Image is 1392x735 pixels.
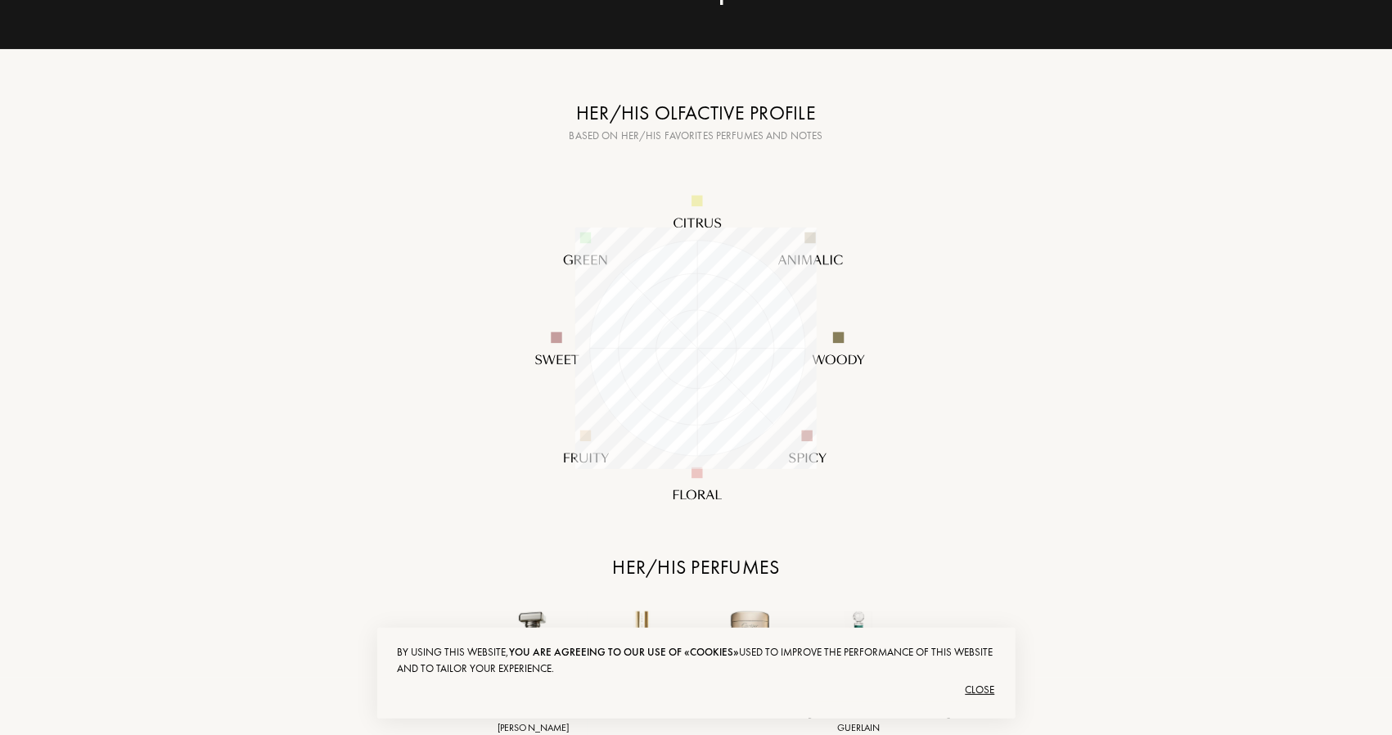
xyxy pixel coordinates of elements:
div: Based on her/his favorites perfumes and notes [492,128,901,144]
div: Her/his perfumes [492,552,901,582]
img: LXMCHW6RNL.jpg [499,611,567,679]
div: Guerlain [808,720,910,735]
img: radar_desktop_en.svg [500,151,893,544]
span: you are agreeing to our use of «cookies» [510,645,740,659]
div: Her/his olfactive profile [492,98,901,128]
div: By using this website, used to improve the performance of this website and to tailor your experie... [398,644,995,677]
div: [PERSON_NAME] [483,720,585,735]
img: 1ISL5I6HIY.jpg [825,611,893,679]
img: EI5R3SBWWU.jpg [716,611,784,679]
div: Close [398,677,995,703]
img: R0LETELRTD.jpg [608,611,676,679]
